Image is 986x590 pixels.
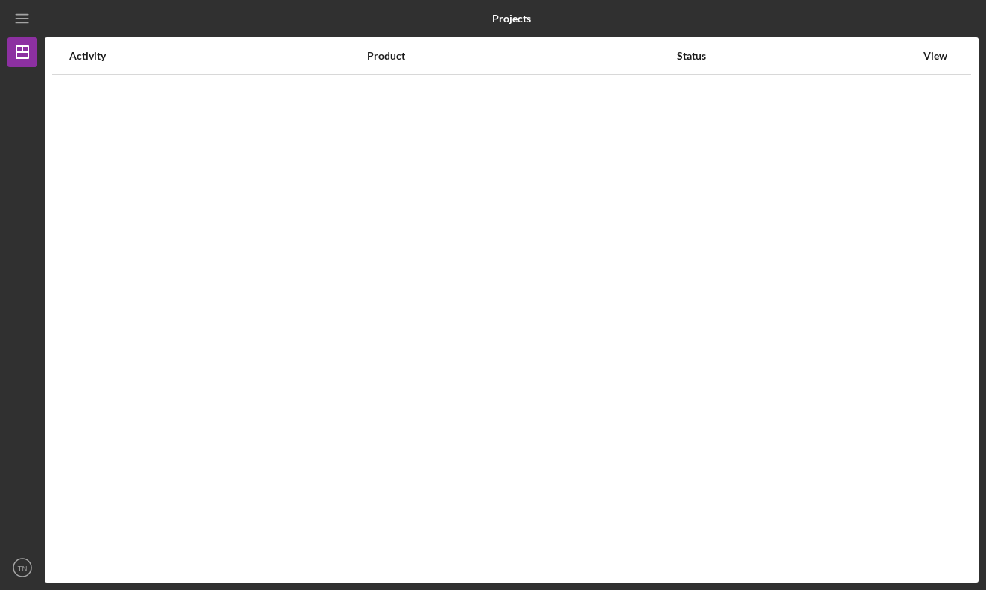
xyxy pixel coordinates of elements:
[69,50,366,62] div: Activity
[18,564,28,572] text: TN
[7,553,37,583] button: TN
[677,50,915,62] div: Status
[492,13,531,25] b: Projects
[917,50,954,62] div: View
[367,50,675,62] div: Product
